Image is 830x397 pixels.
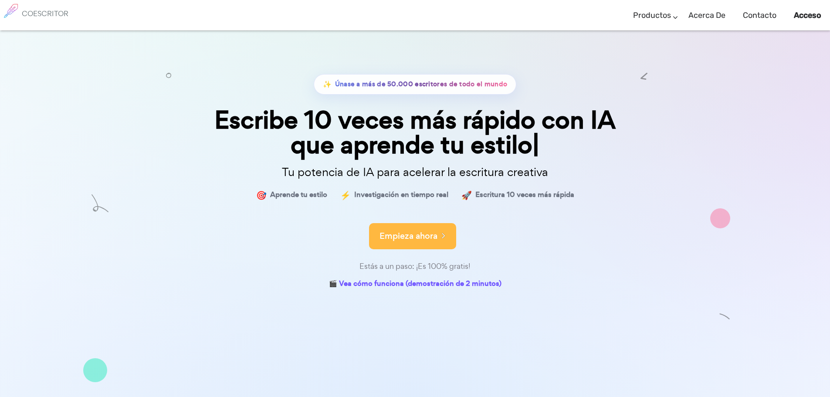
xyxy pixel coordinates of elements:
[214,103,616,162] font: Escribe 10 veces más rápido con IA que aprende tu estilo
[282,164,548,180] font: Tu potencia de IA para acelerar la escritura creativa
[461,189,472,201] font: 🚀
[256,189,267,201] font: 🎯
[354,190,448,200] font: Investigación en tiempo real
[91,197,108,215] img: forma
[340,189,351,201] font: ⚡
[719,315,730,326] img: forma
[688,10,725,20] font: Acerca de
[688,3,725,28] a: Acerca de
[166,69,171,75] img: forma
[379,230,437,242] font: Empieza ahora
[329,278,501,288] font: 🎬 Vea cómo funciona (demostración de 2 minutos)
[335,79,508,88] font: Únase a más de 50.000 escritores de todo el mundo
[329,278,501,291] a: 🎬 Vea cómo funciona (demostración de 2 minutos)
[743,10,776,20] font: Contacto
[323,79,332,89] font: ✨
[359,261,471,271] font: Estás a un paso: ¡Es 100% gratis!
[640,69,647,76] img: forma
[743,3,776,28] a: Contacto
[633,3,671,28] a: Productos
[270,190,327,200] font: Aprende tu estilo
[794,10,821,20] font: Acceso
[369,223,456,249] button: Empieza ahora
[633,10,671,20] font: Productos
[83,358,107,382] img: forma
[794,3,821,28] a: Acceso
[22,9,68,18] font: COESCRITOR
[475,190,574,200] font: Escritura 10 veces más rápida
[710,208,730,228] img: forma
